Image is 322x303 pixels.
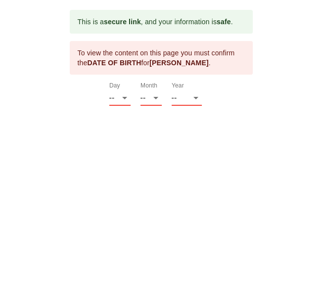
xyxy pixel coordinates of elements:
[78,44,245,72] div: To view the content on this page you must confirm the for .
[217,18,231,26] b: safe
[149,59,208,67] b: [PERSON_NAME]
[109,83,120,89] label: Day
[172,83,184,89] label: Year
[78,13,233,31] div: This is a , and your information is .
[140,83,157,89] label: Month
[104,18,141,26] b: secure link
[87,59,141,67] b: DATE OF BIRTH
